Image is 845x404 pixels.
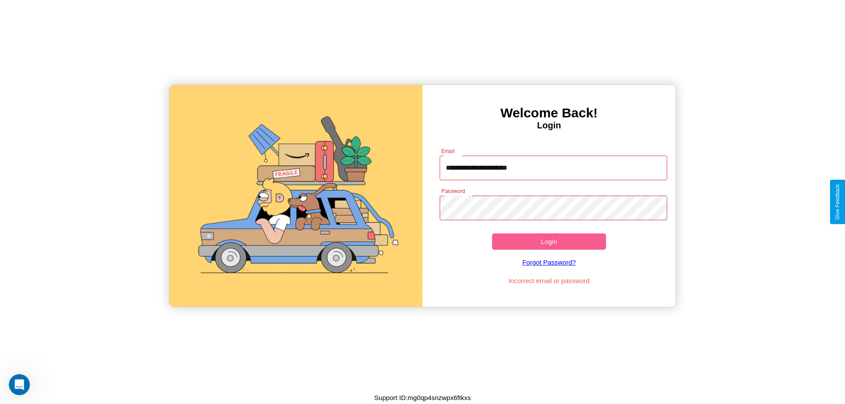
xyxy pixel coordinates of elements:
label: Email [441,147,455,155]
a: Forgot Password? [435,250,663,275]
button: Login [492,233,606,250]
h4: Login [422,120,676,131]
div: Give Feedback [834,184,841,220]
img: gif [169,85,422,307]
label: Password [441,187,465,195]
iframe: Intercom live chat [9,374,30,395]
h3: Welcome Back! [422,106,676,120]
p: Support ID: mg0qp4snzwpx6ftkxs [374,392,470,404]
p: Incorrect email or password [435,275,663,287]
